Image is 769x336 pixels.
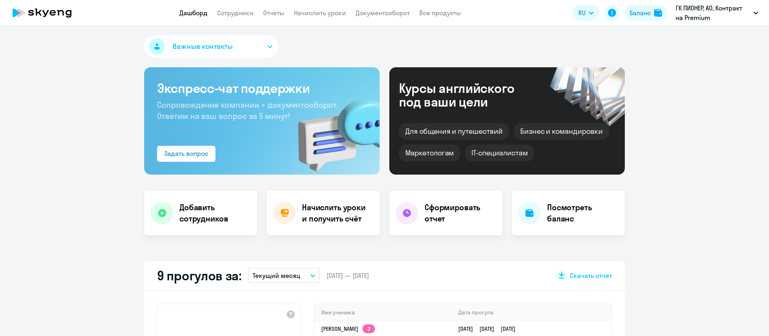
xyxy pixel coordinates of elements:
a: Отчеты [263,9,284,17]
h4: Добавить сотрудников [179,202,251,224]
h4: Посмотреть баланс [547,202,618,224]
div: Для общения и путешествий [399,123,509,140]
span: Сопровождение компании + документооборот. Ответим на ваш вопрос за 5 минут! [157,100,338,121]
p: Текущий месяц [253,271,300,280]
a: [DATE][DATE][DATE] [458,325,522,332]
h4: Сформировать отчет [425,202,496,224]
a: Дашборд [179,9,207,17]
h3: Экспресс-чат поддержки [157,80,367,96]
div: Баланс [630,8,651,18]
span: Важные контакты [173,41,233,52]
th: Имя ученика [315,304,452,321]
button: Задать вопрос [157,146,215,162]
a: Начислить уроки [294,9,346,17]
span: [DATE] — [DATE] [326,271,369,280]
span: RU [578,8,586,18]
div: Маркетологам [399,145,460,161]
div: Задать вопрос [164,149,208,158]
a: Все продукты [419,9,461,17]
button: Балансbalance [625,5,667,21]
a: Документооборот [356,9,410,17]
div: IT-специалистам [465,145,534,161]
img: bg-img [286,85,380,175]
img: balance [654,9,662,17]
th: Дата прогула [452,304,611,321]
button: Важные контакты [144,35,279,58]
p: ГК ПИОНЕР, АО, Контракт на Premium [676,3,750,22]
div: Курсы английского под ваши цели [399,81,536,109]
a: [PERSON_NAME]3 [321,325,375,332]
button: RU [573,5,599,21]
h2: 9 прогулов за: [157,268,242,284]
a: Сотрудники [217,9,254,17]
span: Скачать отчет [570,271,612,280]
button: ГК ПИОНЕР, АО, Контракт на Premium [672,3,762,22]
button: Текущий месяц [248,268,320,283]
h4: Начислить уроки и получить счёт [302,202,372,224]
div: Бизнес и командировки [514,123,609,140]
app-skyeng-badge: 3 [362,324,375,333]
